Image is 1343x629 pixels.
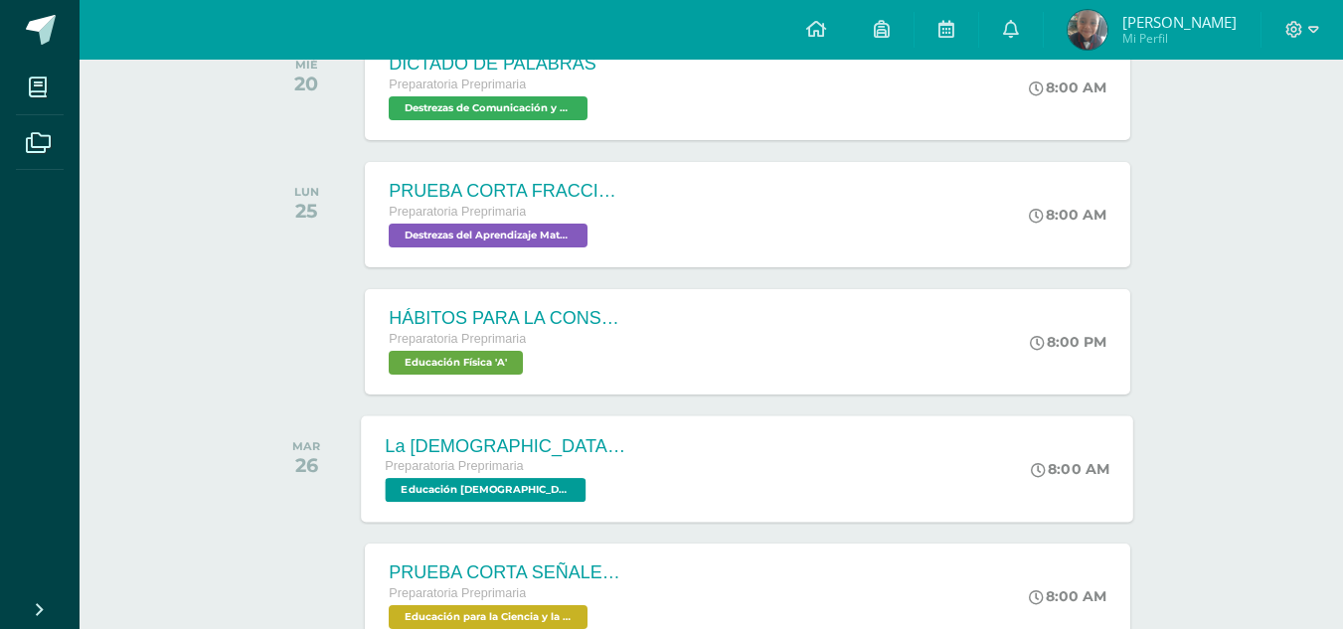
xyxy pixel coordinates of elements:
[1030,333,1106,351] div: 8:00 PM
[386,478,587,502] span: Educación Cristiana 'A'
[389,332,526,346] span: Preparatoria Preprimaria
[389,96,588,120] span: Destrezas de Comunicación y Lenguaje 'A'
[1032,460,1110,478] div: 8:00 AM
[294,72,318,95] div: 20
[386,459,524,473] span: Preparatoria Preprimaria
[389,308,627,329] div: HÁBITOS PARA LA CONSERVACIÓN DE LA SALUD
[294,58,318,72] div: MIÉ
[389,78,526,91] span: Preparatoria Preprimaria
[294,185,319,199] div: LUN
[1029,206,1106,224] div: 8:00 AM
[1029,79,1106,96] div: 8:00 AM
[389,224,588,247] span: Destrezas del Aprendizaje Matemático 'A'
[389,181,627,202] div: PRUEBA CORTA FRACCIONES
[389,586,526,600] span: Preparatoria Preprimaria
[1029,587,1106,605] div: 8:00 AM
[1122,12,1237,32] span: [PERSON_NAME]
[292,453,320,477] div: 26
[389,562,627,583] div: PRUEBA CORTA SEÑALES DE TRÁNSITO Y MEDIOS DE TRANSPORTE
[389,205,526,219] span: Preparatoria Preprimaria
[292,439,320,453] div: MAR
[1068,10,1107,50] img: 452227882c77d65751c8c439fb624fa4.png
[389,605,588,629] span: Educación para la Ciencia y la Ciudadanía 'A'
[294,199,319,223] div: 25
[389,351,523,375] span: Educación Física 'A'
[1122,30,1237,47] span: Mi Perfil
[386,435,626,456] div: La [DEMOGRAPHIC_DATA] la palabra de [DEMOGRAPHIC_DATA]
[389,54,595,75] div: DICTADO DE PALABRAS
